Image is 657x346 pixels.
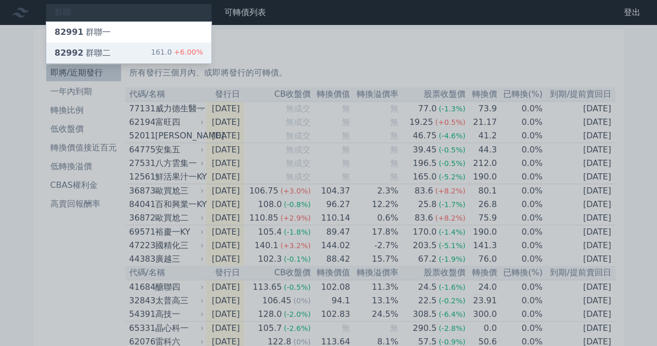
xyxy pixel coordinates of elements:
span: +6.00% [172,48,203,56]
div: 161.0 [151,47,203,59]
a: 82991群聯一 [46,22,211,43]
div: 群聯一 [55,26,111,39]
div: 群聯二 [55,47,111,59]
a: 82992群聯二 161.0+6.00% [46,43,211,63]
span: 82992 [55,48,84,58]
span: 82991 [55,27,84,37]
